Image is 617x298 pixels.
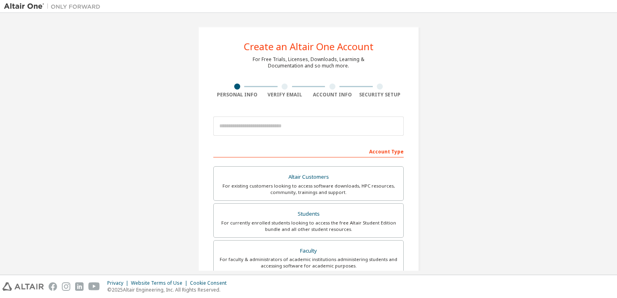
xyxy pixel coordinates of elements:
[219,208,398,220] div: Students
[253,56,364,69] div: For Free Trials, Licenses, Downloads, Learning & Documentation and so much more.
[62,282,70,291] img: instagram.svg
[190,280,231,286] div: Cookie Consent
[308,92,356,98] div: Account Info
[356,92,404,98] div: Security Setup
[244,42,374,51] div: Create an Altair One Account
[2,282,44,291] img: altair_logo.svg
[219,220,398,233] div: For currently enrolled students looking to access the free Altair Student Edition bundle and all ...
[49,282,57,291] img: facebook.svg
[131,280,190,286] div: Website Terms of Use
[4,2,104,10] img: Altair One
[107,286,231,293] p: © 2025 Altair Engineering, Inc. All Rights Reserved.
[261,92,309,98] div: Verify Email
[107,280,131,286] div: Privacy
[75,282,84,291] img: linkedin.svg
[219,256,398,269] div: For faculty & administrators of academic institutions administering students and accessing softwa...
[219,171,398,183] div: Altair Customers
[219,245,398,257] div: Faculty
[88,282,100,291] img: youtube.svg
[213,92,261,98] div: Personal Info
[213,145,404,157] div: Account Type
[219,183,398,196] div: For existing customers looking to access software downloads, HPC resources, community, trainings ...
